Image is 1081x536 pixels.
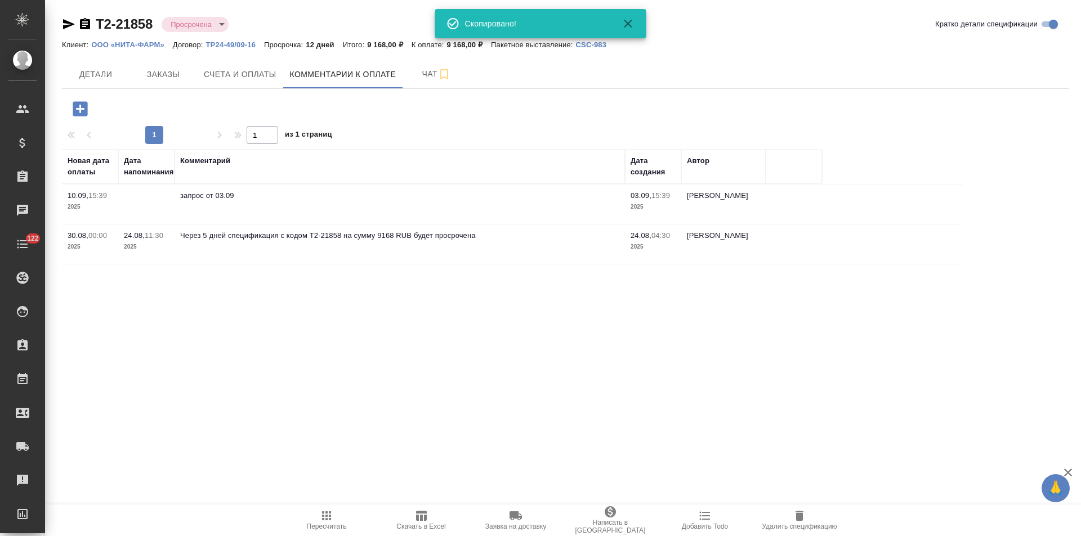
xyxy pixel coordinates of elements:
p: 12 дней [306,40,342,49]
p: 10.09, [68,191,88,200]
p: 30.08, [68,231,88,240]
p: 9 168,00 ₽ [367,40,412,49]
span: 122 [20,233,46,244]
p: Клиент: [62,40,91,49]
p: К оплате: [412,40,447,49]
button: Скопировать ссылку [78,17,92,31]
svg: Подписаться [437,67,451,81]
a: 122 [3,230,42,258]
button: 🙏 [1042,474,1070,502]
a: CSC-983 [576,39,615,49]
p: 2025 [124,241,169,253]
p: 03.09, [631,191,651,200]
span: Комментарии к оплате [290,67,396,82]
div: Автор [687,155,709,166]
p: Договор: [173,40,206,49]
p: Пакетное выставление: [491,40,575,49]
p: 9 168,00 ₽ [446,40,491,49]
p: запрос от 03.09 [180,190,619,201]
p: Итого: [343,40,367,49]
span: Чат [409,67,463,81]
p: Через 5 дней спецификация с кодом Т2-21858 на сумму 9168 RUB будет просрочена [180,230,619,241]
span: Кратко детали спецификации [935,19,1038,30]
div: Новая дата оплаты [68,155,113,178]
span: Детали [69,67,123,82]
td: [PERSON_NAME] [681,224,766,264]
p: 00:00 [88,231,107,240]
button: Добавить комментарий [65,97,96,120]
p: ТР24-49/09-16 [206,40,265,49]
p: 15:39 [88,191,107,200]
p: 24.08, [631,231,651,240]
p: 2025 [68,201,113,213]
td: [PERSON_NAME] [681,184,766,224]
div: Комментарий [180,155,230,166]
span: Заказы [136,67,190,82]
p: 11:30 [145,231,163,240]
p: Просрочка: [264,40,306,49]
span: из 1 страниц [285,128,332,144]
p: 2025 [631,201,676,213]
a: ТР24-49/09-16 [206,39,265,49]
div: Дата создания [631,155,676,178]
p: CSC-983 [576,40,615,49]
p: 04:30 [651,231,670,240]
div: Скопировано! [465,18,606,29]
button: Скопировать ссылку для ЯМессенджера [62,17,75,31]
p: 24.08, [124,231,145,240]
p: ООО «НИТА-ФАРМ» [91,40,173,49]
a: ООО «НИТА-ФАРМ» [91,39,173,49]
p: 2025 [68,241,113,253]
button: Просрочена [167,20,215,29]
p: 15:39 [651,191,670,200]
div: Просрочена [162,17,229,32]
span: Счета и оплаты [204,67,276,82]
div: Дата напоминания [124,155,173,178]
span: 🙏 [1046,476,1065,500]
button: Закрыть [615,17,642,30]
a: Т2-21858 [96,16,153,31]
p: 2025 [631,241,676,253]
